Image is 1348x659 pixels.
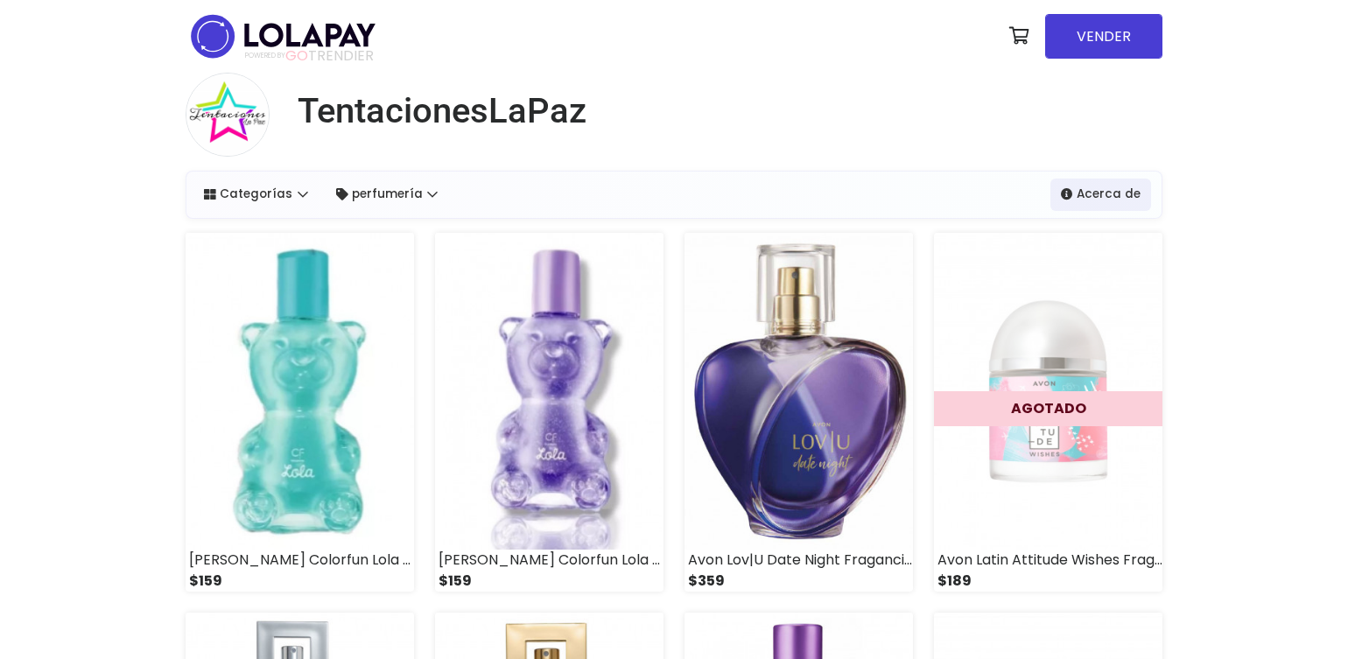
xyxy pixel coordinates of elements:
span: POWERED BY [245,51,285,60]
a: AGOTADO Avon Latin Attitude Wishes Fragancia Spray Para Mujer $189 [934,233,1162,592]
div: Avon Latin Attitude Wishes Fragancia Spray Para Mujer [934,550,1162,571]
div: Avon Lov|U Date Night Fragancia Spray Para Mujer [685,550,913,571]
div: [PERSON_NAME] Colorfun Lola Fun Fragancia Spray Para [PERSON_NAME] [186,550,414,571]
a: perfumería [326,179,449,210]
img: small_1708291886478.jpeg [435,233,663,550]
a: Acerca de [1050,179,1151,210]
a: TentacionesLaPaz [284,90,586,132]
div: $159 [186,571,414,592]
img: small_1704869845325.jpeg [934,233,1162,550]
img: logo [186,9,381,64]
img: small_1704922687210.jpeg [685,233,913,550]
a: Categorías [193,179,319,210]
h1: TentacionesLaPaz [298,90,586,132]
span: GO [285,46,308,66]
span: TRENDIER [245,48,374,64]
div: $189 [934,571,1162,592]
img: small.png [186,73,270,157]
div: [PERSON_NAME] Colorfun Lola Glam Fragancia Para [PERSON_NAME] [435,550,663,571]
div: $159 [435,571,663,592]
a: VENDER [1045,14,1162,59]
div: AGOTADO [934,391,1162,426]
img: small_1708291862655.jpeg [186,233,414,550]
a: [PERSON_NAME] Colorfun Lola Glam Fragancia Para [PERSON_NAME] $159 [435,233,663,592]
a: [PERSON_NAME] Colorfun Lola Fun Fragancia Spray Para [PERSON_NAME] $159 [186,233,414,592]
div: $359 [685,571,913,592]
a: Avon Lov|U Date Night Fragancia Spray Para Mujer $359 [685,233,913,592]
